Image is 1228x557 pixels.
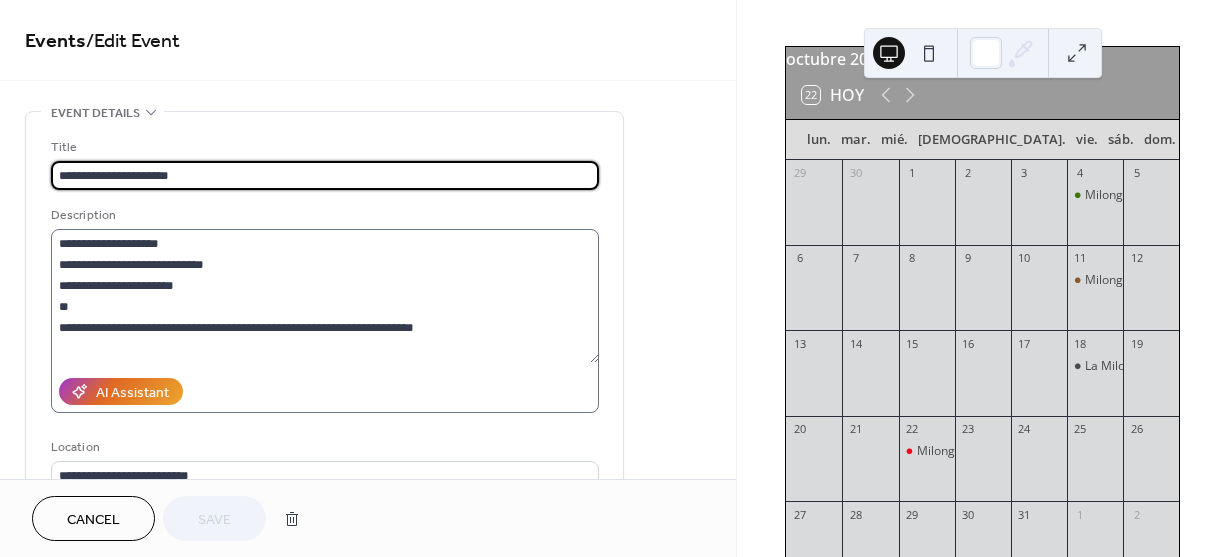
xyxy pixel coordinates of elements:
[1067,272,1123,289] div: Milonga La Baldosita
[1085,358,1211,375] div: La Milonga del Sábado
[795,81,871,109] button: 22Hoy
[792,507,807,522] div: 27
[905,251,920,266] div: 8
[86,22,180,61] span: / Edit Event
[876,120,913,160] div: mié.
[848,251,863,266] div: 7
[1139,120,1181,160] div: dom.
[1067,358,1123,375] div: La Milonga del Sábado
[905,336,920,351] div: 15
[792,166,807,181] div: 29
[792,336,807,351] div: 13
[1017,166,1032,181] div: 3
[905,507,920,522] div: 29
[792,251,807,266] div: 6
[905,422,920,437] div: 22
[67,510,120,531] span: Cancel
[51,437,595,458] div: Location
[1073,336,1088,351] div: 18
[25,22,86,61] a: Events
[848,507,863,522] div: 28
[59,378,183,405] button: AI Assistant
[1017,336,1032,351] div: 17
[51,205,595,226] div: Description
[1073,422,1088,437] div: 25
[961,251,976,266] div: 9
[848,336,863,351] div: 14
[1129,422,1144,437] div: 26
[786,47,1179,71] div: octubre 2025
[1073,251,1088,266] div: 11
[1129,251,1144,266] div: 12
[836,120,876,160] div: mar.
[917,443,1015,460] div: Milonga La Pituca
[1103,120,1139,160] div: sáb.
[1129,336,1144,351] div: 19
[1073,507,1088,522] div: 1
[848,166,863,181] div: 30
[913,120,1071,160] div: [DEMOGRAPHIC_DATA].
[899,443,955,460] div: Milonga La Pituca
[1017,251,1032,266] div: 10
[961,422,976,437] div: 23
[1129,507,1144,522] div: 2
[51,103,140,124] span: Event details
[961,166,976,181] div: 2
[802,120,836,160] div: lun.
[1017,507,1032,522] div: 31
[905,166,920,181] div: 1
[792,422,807,437] div: 20
[51,137,595,158] div: Title
[96,383,169,404] div: AI Assistant
[1017,422,1032,437] div: 24
[961,507,976,522] div: 30
[1071,120,1103,160] div: vie.
[961,336,976,351] div: 16
[1129,166,1144,181] div: 5
[32,496,155,541] button: Cancel
[1085,187,1207,204] div: Milonga Déjate Llevar
[1067,187,1123,204] div: Milonga Déjate Llevar
[848,422,863,437] div: 21
[1073,166,1088,181] div: 4
[1085,272,1201,289] div: Milonga La Baldosita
